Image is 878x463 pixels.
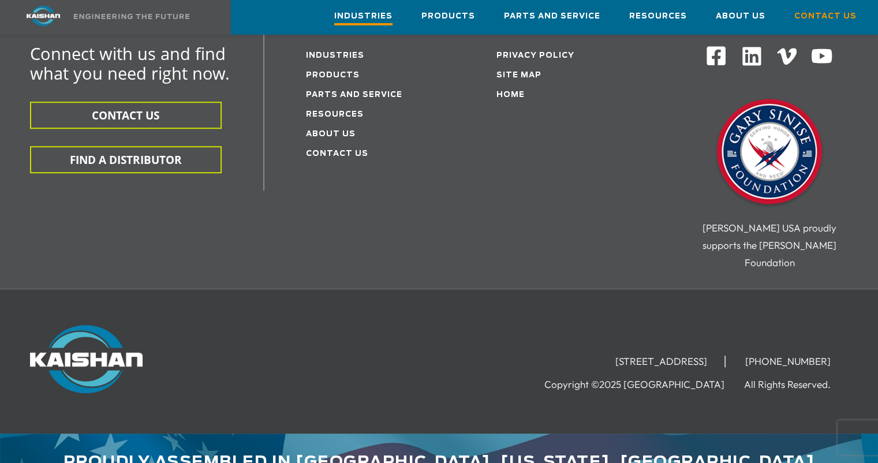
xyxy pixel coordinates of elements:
span: Products [421,10,475,23]
span: Connect with us and find what you need right now. [30,42,230,84]
img: Linkedin [741,45,763,68]
a: Industries [306,52,364,59]
a: Resources [306,111,364,118]
li: [PHONE_NUMBER] [728,356,848,367]
img: Vimeo [777,48,797,65]
span: Contact Us [794,10,857,23]
a: Parts and Service [504,1,600,32]
li: [STREET_ADDRESS] [598,356,726,367]
a: Home [496,91,525,99]
a: Resources [629,1,687,32]
a: About Us [306,130,356,138]
span: Resources [629,10,687,23]
a: Site Map [496,72,541,79]
a: Contact Us [306,150,368,158]
img: Facebook [705,45,727,66]
button: CONTACT US [30,102,222,129]
a: Industries [334,1,393,34]
a: Parts and service [306,91,402,99]
span: Industries [334,10,393,25]
img: Kaishan [30,325,143,393]
li: All Rights Reserved. [744,379,848,390]
a: Privacy Policy [496,52,574,59]
span: [PERSON_NAME] USA proudly supports the [PERSON_NAME] Foundation [703,222,836,268]
span: About Us [716,10,765,23]
a: Contact Us [794,1,857,32]
button: FIND A DISTRIBUTOR [30,146,222,173]
img: Gary Sinise Foundation [712,95,827,211]
span: Parts and Service [504,10,600,23]
a: Products [421,1,475,32]
img: Engineering the future [74,14,189,19]
img: Youtube [810,45,833,68]
a: Products [306,72,360,79]
a: About Us [716,1,765,32]
li: Copyright ©2025 [GEOGRAPHIC_DATA] [544,379,742,390]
